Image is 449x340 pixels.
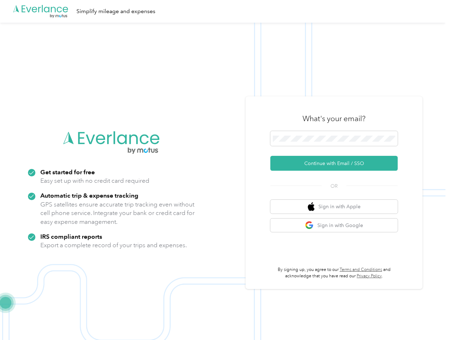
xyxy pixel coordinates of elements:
p: Easy set up with no credit card required [40,176,149,185]
button: google logoSign in with Google [270,219,398,232]
p: Export a complete record of your trips and expenses. [40,241,187,250]
p: GPS satellites ensure accurate trip tracking even without cell phone service. Integrate your bank... [40,200,195,226]
h3: What's your email? [303,114,365,124]
img: google logo [305,221,314,230]
p: By signing up, you agree to our and acknowledge that you have read our . [270,267,398,279]
span: OR [322,182,346,190]
div: Simplify mileage and expenses [76,7,155,16]
strong: Get started for free [40,168,95,176]
strong: IRS compliant reports [40,233,102,240]
strong: Automatic trip & expense tracking [40,192,138,199]
button: Continue with Email / SSO [270,156,398,171]
button: apple logoSign in with Apple [270,200,398,214]
a: Terms and Conditions [340,267,382,272]
a: Privacy Policy [357,273,382,279]
img: apple logo [308,202,315,211]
